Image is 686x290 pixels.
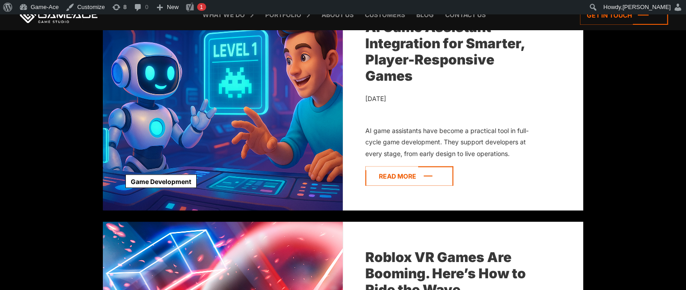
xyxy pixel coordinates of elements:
span: [PERSON_NAME] [622,4,671,10]
div: [DATE] [365,93,543,105]
a: AI Game Assistant Integration for Smarter, Player-Responsive Games [365,19,525,84]
span: 1 [200,4,203,10]
a: Get in touch [580,5,668,25]
a: Game Development [125,175,197,188]
a: Read more [365,166,453,186]
div: AI game assistants have become a practical tool in full-cycle game development. They support deve... [365,125,543,160]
